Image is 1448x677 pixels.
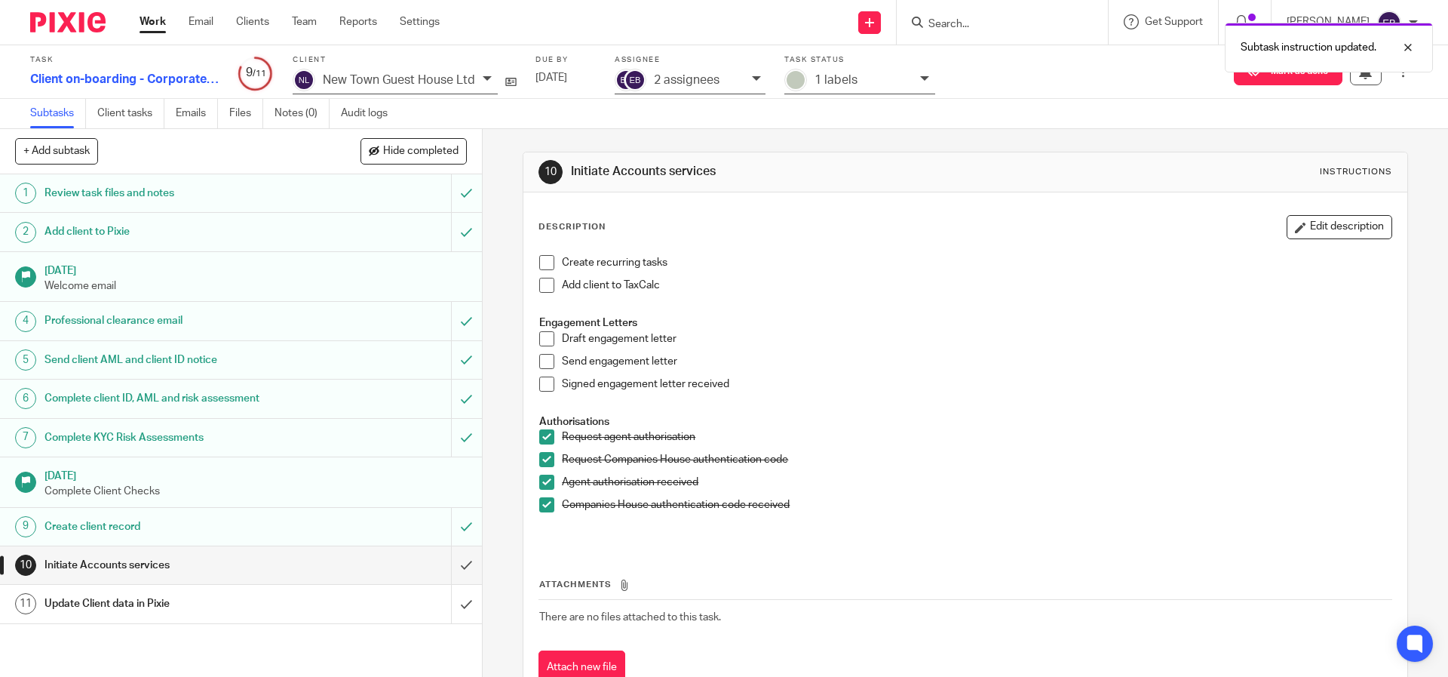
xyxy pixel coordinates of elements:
img: Pixie [30,12,106,32]
img: svg%3E [624,69,646,91]
button: + Add subtask [15,138,98,164]
a: Client tasks [97,99,164,128]
p: Subtask instruction updated. [1241,40,1376,55]
p: Create recurring tasks [562,255,1391,270]
img: svg%3E [615,69,637,91]
label: Task [30,55,219,65]
p: Agent authorisation received [562,475,1391,490]
p: Add client to TaxCalc [562,278,1391,293]
div: 11 [15,593,36,614]
h1: Create client record [44,515,305,538]
p: Description [538,221,606,233]
div: 9 [238,64,274,82]
a: Audit logs [341,99,399,128]
p: Send engagement letter [562,354,1391,369]
div: 1 [15,183,36,204]
a: Reports [339,14,377,29]
img: svg%3E [293,69,315,91]
a: Notes (0) [275,99,330,128]
label: Client [293,55,517,65]
div: 9 [15,516,36,537]
a: Emails [176,99,218,128]
h1: Send client AML and client ID notice [44,349,305,371]
button: Edit description [1287,215,1392,239]
img: svg%3E [1377,11,1401,35]
div: 4 [15,311,36,332]
p: Draft engagement letter [562,331,1391,346]
span: Hide completed [383,146,459,158]
div: 7 [15,427,36,448]
h4: Engagement Letters [539,315,1391,331]
h1: Review task files and notes [44,182,305,205]
h1: Complete client ID, AML and risk assessment [44,387,305,410]
p: 1 labels [814,73,857,87]
h1: Update Client data in Pixie [44,592,305,615]
label: Assignee [615,55,765,65]
a: Subtasks [30,99,86,128]
span: There are no files attached to this task. [539,612,721,623]
h1: [DATE] [44,260,467,278]
h1: Initiate Accounts services [44,554,305,577]
p: Welcome email [44,278,467,294]
h1: [DATE] [44,465,467,484]
a: Settings [400,14,440,29]
a: Clients [236,14,269,29]
div: 2 [15,222,36,243]
p: Request Companies House authentication code [562,452,1391,467]
h1: Add client to Pixie [44,220,305,243]
div: 6 [15,388,36,409]
div: 5 [15,349,36,371]
label: Due by [535,55,596,65]
a: Team [292,14,317,29]
p: Signed engagement letter received [562,377,1391,392]
button: Hide completed [360,138,467,164]
span: Attachments [539,580,612,589]
a: Email [189,14,213,29]
div: Instructions [1320,166,1392,178]
div: 10 [15,555,36,576]
p: 2 assignees [654,73,719,87]
p: Request agent authorisation [562,429,1391,445]
h4: Authorisations [539,414,1391,429]
h1: Initiate Accounts services [571,164,998,180]
p: New Town Guest House Ltd [323,73,475,87]
small: /11 [253,69,266,78]
a: Work [140,14,166,29]
div: 10 [538,160,563,184]
p: Complete Client Checks [44,484,467,499]
h1: Complete KYC Risk Assessments [44,426,305,449]
h1: Professional clearance email [44,309,305,332]
span: [DATE] [535,72,567,83]
p: Companies House authentication code received [562,497,1391,512]
a: Files [229,99,263,128]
